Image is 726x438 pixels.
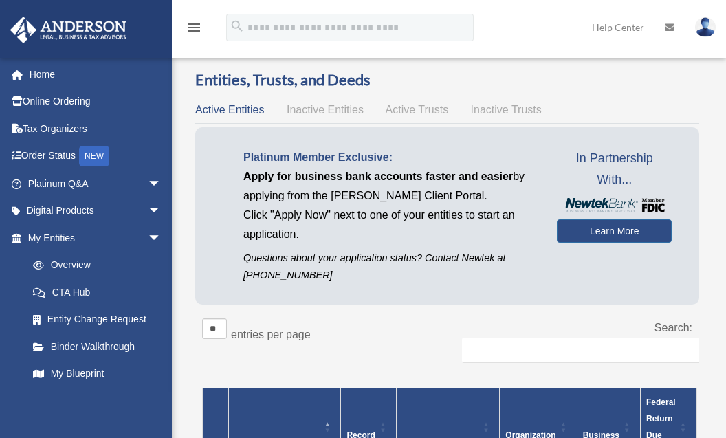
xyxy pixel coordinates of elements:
[10,224,175,252] a: My Entitiesarrow_drop_down
[186,24,202,36] a: menu
[243,167,536,206] p: by applying from the [PERSON_NAME] Client Portal.
[79,146,109,166] div: NEW
[287,104,364,116] span: Inactive Entities
[195,104,264,116] span: Active Entities
[386,104,449,116] span: Active Trusts
[557,219,672,243] a: Learn More
[6,17,131,43] img: Anderson Advisors Platinum Portal
[19,333,175,360] a: Binder Walkthrough
[230,19,245,34] i: search
[19,306,175,333] a: Entity Change Request
[10,170,182,197] a: Platinum Q&Aarrow_drop_down
[243,171,513,182] span: Apply for business bank accounts faster and easier
[243,250,536,284] p: Questions about your application status? Contact Newtek at [PHONE_NUMBER]
[10,142,182,171] a: Order StatusNEW
[10,88,182,116] a: Online Ordering
[186,19,202,36] i: menu
[231,329,311,340] label: entries per page
[148,170,175,198] span: arrow_drop_down
[564,198,665,212] img: NewtekBankLogoSM.png
[195,69,699,91] h3: Entities, Trusts, and Deeds
[19,252,168,279] a: Overview
[471,104,542,116] span: Inactive Trusts
[243,148,536,167] p: Platinum Member Exclusive:
[148,197,175,226] span: arrow_drop_down
[19,387,175,415] a: Tax Due Dates
[695,17,716,37] img: User Pic
[10,61,182,88] a: Home
[19,360,175,388] a: My Blueprint
[243,206,536,244] p: Click "Apply Now" next to one of your entities to start an application.
[10,197,182,225] a: Digital Productsarrow_drop_down
[654,322,692,333] label: Search:
[19,278,175,306] a: CTA Hub
[557,148,672,191] span: In Partnership With...
[148,224,175,252] span: arrow_drop_down
[10,115,182,142] a: Tax Organizers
